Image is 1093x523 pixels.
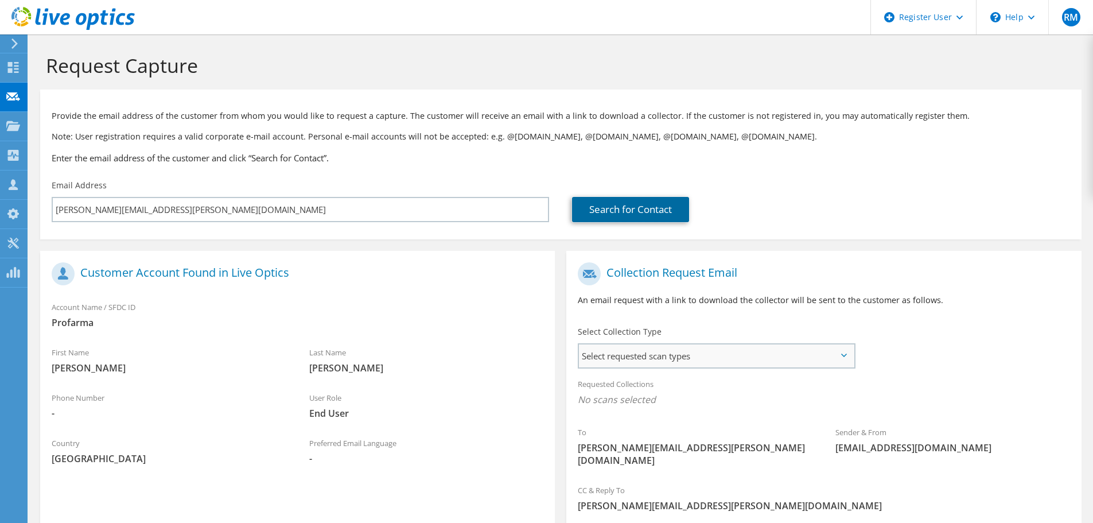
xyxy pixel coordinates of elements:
[578,499,1069,512] span: [PERSON_NAME][EMAIL_ADDRESS][PERSON_NAME][DOMAIN_NAME]
[40,386,298,425] div: Phone Number
[579,344,854,367] span: Select requested scan types
[835,441,1070,454] span: [EMAIL_ADDRESS][DOMAIN_NAME]
[298,386,555,425] div: User Role
[566,420,824,472] div: To
[578,441,812,467] span: [PERSON_NAME][EMAIL_ADDRESS][PERSON_NAME][DOMAIN_NAME]
[566,478,1081,518] div: CC & Reply To
[40,340,298,380] div: First Name
[309,407,544,420] span: End User
[52,130,1070,143] p: Note: User registration requires a valid corporate e-mail account. Personal e-mail accounts will ...
[298,431,555,471] div: Preferred Email Language
[566,372,1081,414] div: Requested Collections
[578,326,662,338] label: Select Collection Type
[52,362,286,374] span: [PERSON_NAME]
[1062,8,1080,26] span: RM
[824,420,1082,460] div: Sender & From
[52,407,286,420] span: -
[298,340,555,380] div: Last Name
[40,431,298,471] div: Country
[52,152,1070,164] h3: Enter the email address of the customer and click “Search for Contact”.
[578,262,1064,285] h1: Collection Request Email
[309,362,544,374] span: [PERSON_NAME]
[578,393,1069,406] span: No scans selected
[578,294,1069,307] p: An email request with a link to download the collector will be sent to the customer as follows.
[52,180,107,191] label: Email Address
[52,452,286,465] span: [GEOGRAPHIC_DATA]
[46,53,1070,78] h1: Request Capture
[52,316,543,329] span: Profarma
[990,12,1001,22] svg: \n
[572,197,689,222] a: Search for Contact
[52,110,1070,122] p: Provide the email address of the customer from whom you would like to request a capture. The cust...
[40,295,555,335] div: Account Name / SFDC ID
[309,452,544,465] span: -
[52,262,538,285] h1: Customer Account Found in Live Optics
